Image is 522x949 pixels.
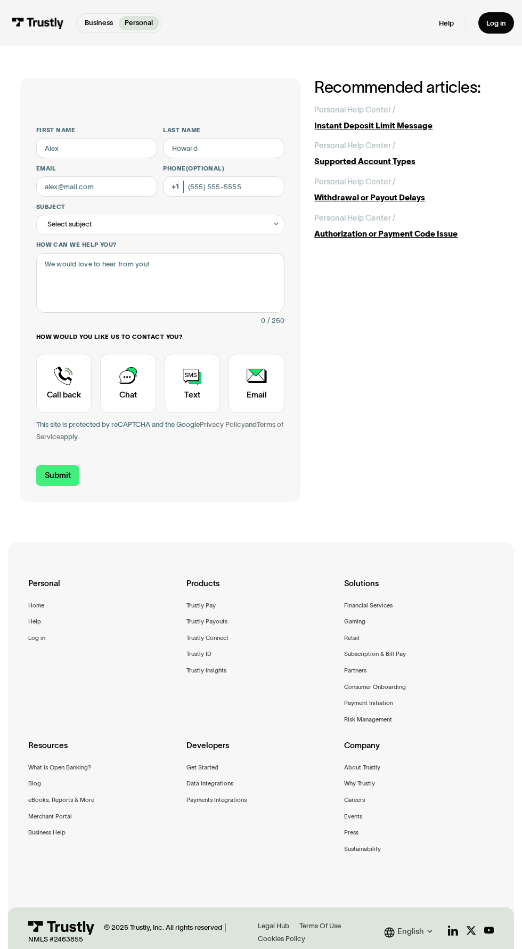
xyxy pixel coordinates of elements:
a: Payment Initiation [344,698,393,708]
a: Legal Hub [255,919,293,932]
div: This site is protected by reCAPTCHA and the Google and apply. [36,419,284,443]
a: Help [28,617,41,627]
div: eBooks, Reports & More [28,795,94,805]
a: Trustly Pay [186,601,216,611]
div: Authorization or Payment Code Issue [314,228,502,240]
div: Log in [486,19,506,28]
div: Solutions [344,577,494,600]
label: Subject [36,203,284,211]
label: Last name [163,126,284,134]
div: Partners [344,666,366,676]
div: / 250 [267,315,284,327]
a: Home [28,601,44,611]
div: English [385,926,436,939]
a: Trustly Insights [186,666,226,676]
a: Personal Help Center /Supported Account Types [314,140,502,168]
a: Consumer Onboarding [344,682,406,692]
a: Payments Integrations [186,795,247,805]
div: Terms Of Use [299,921,341,931]
div: Personal Help Center / [314,212,395,224]
h2: Recommended articles: [314,78,502,96]
form: Contact Trustly Support [36,126,284,486]
div: Instant Deposit Limit Message [314,120,502,132]
a: Business [79,16,119,30]
a: Personal Help Center /Instant Deposit Limit Message [314,104,502,132]
div: Merchant Portal [28,812,72,822]
div: About Trustly [344,763,380,773]
div: Personal [28,577,178,600]
a: Subscription & Bill Pay [344,649,406,659]
div: © 2025 Trustly, Inc. All rights reserved [104,923,222,932]
div: Personal Help Center / [314,176,395,188]
div: Trustly Connect [186,633,229,643]
label: Email [36,165,158,173]
a: Business Help [28,828,66,838]
a: Blog [28,778,41,789]
div: Products [186,577,336,600]
a: Trustly ID [186,649,211,659]
a: Retail [344,633,360,643]
div: Personal Help Center / [314,140,395,152]
label: Phone [163,165,284,173]
a: Log in [478,12,514,34]
input: Submit [36,465,79,486]
img: Trustly Logo [28,921,94,935]
label: How can we help you? [36,241,284,249]
div: | [224,922,226,934]
a: Personal Help Center /Withdrawal or Payout Delays [314,176,502,204]
div: Supported Account Types [314,156,502,168]
a: Terms Of Use [297,919,345,932]
div: Cookies Policy [258,934,305,944]
input: alex@mail.com [36,176,158,197]
div: What is Open Banking? [28,763,91,773]
a: Careers [344,795,365,805]
input: (555) 555-5555 [163,176,284,197]
a: Trustly Payouts [186,617,227,627]
div: 0 [261,315,265,327]
div: Withdrawal or Payout Delays [314,192,502,204]
a: Personal Help Center /Authorization or Payment Code Issue [314,212,502,240]
a: Events [344,812,362,822]
p: Business [85,18,113,28]
img: Trustly Logo [12,18,64,29]
div: Developers [186,739,336,762]
p: Personal [125,18,153,28]
a: Personal [119,16,159,30]
span: (Optional) [186,165,225,172]
div: Gaming [344,617,365,627]
a: Data Integrations [186,778,233,789]
a: Sustainability [344,844,381,854]
div: Why Trustly [344,778,375,789]
div: Legal Hub [258,921,289,931]
input: Howard [163,138,284,158]
a: Help [439,19,454,28]
a: Terms of Service [36,420,283,441]
input: Alex [36,138,158,158]
div: Get Started [186,763,218,773]
div: NMLS #2463855 [28,935,83,944]
div: Personal Help Center / [314,104,395,116]
a: Press [344,828,358,838]
label: How would you like us to contact you? [36,333,284,341]
a: Log in [28,633,45,643]
a: Risk Management [344,715,392,725]
div: Select subject [47,218,92,231]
